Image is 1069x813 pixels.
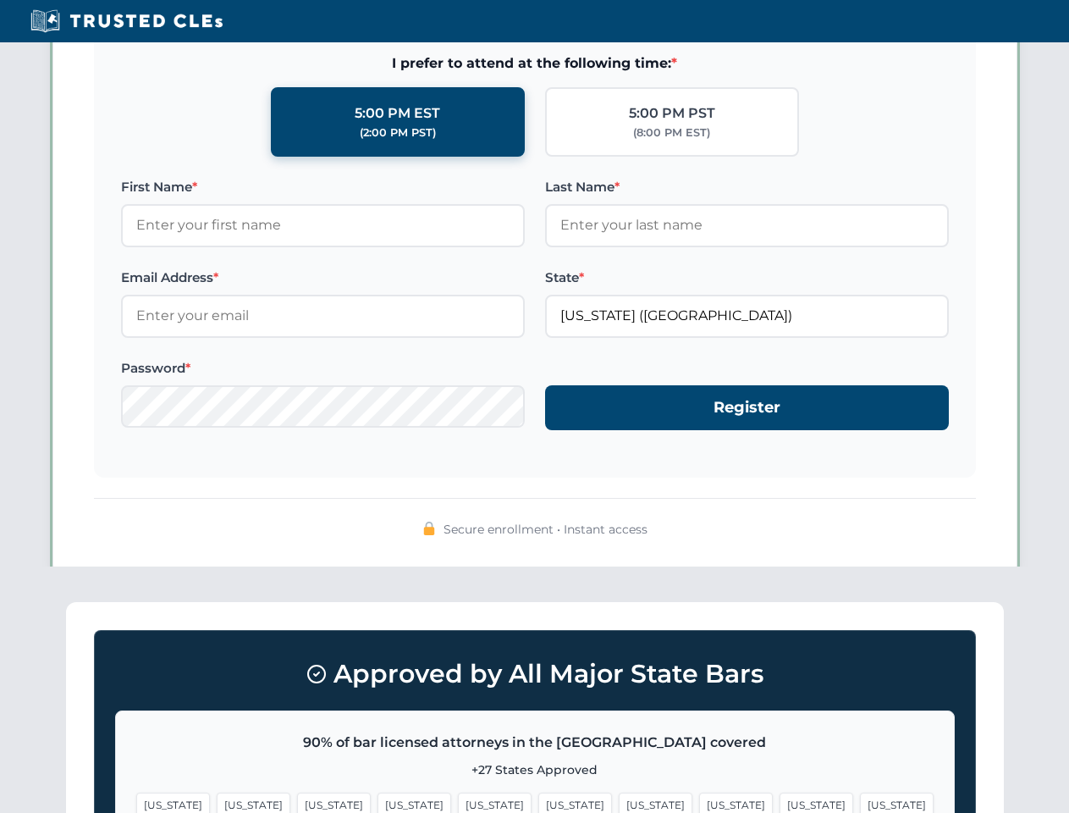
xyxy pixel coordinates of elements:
[136,760,934,779] p: +27 States Approved
[121,295,525,337] input: Enter your email
[545,204,949,246] input: Enter your last name
[422,522,436,535] img: 🔒
[121,204,525,246] input: Enter your first name
[136,732,934,754] p: 90% of bar licensed attorneys in the [GEOGRAPHIC_DATA] covered
[121,177,525,197] label: First Name
[25,8,228,34] img: Trusted CLEs
[545,295,949,337] input: Florida (FL)
[633,124,710,141] div: (8:00 PM EST)
[629,102,715,124] div: 5:00 PM PST
[355,102,440,124] div: 5:00 PM EST
[121,268,525,288] label: Email Address
[121,53,949,75] span: I prefer to attend at the following time:
[121,358,525,379] label: Password
[444,520,647,539] span: Secure enrollment • Instant access
[545,268,949,288] label: State
[115,651,955,697] h3: Approved by All Major State Bars
[360,124,436,141] div: (2:00 PM PST)
[545,177,949,197] label: Last Name
[545,385,949,430] button: Register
